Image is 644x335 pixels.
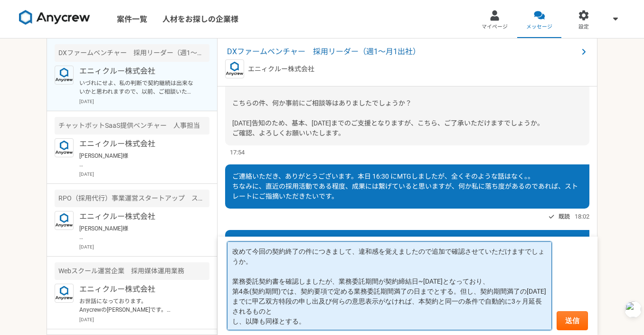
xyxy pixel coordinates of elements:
[55,44,209,62] div: DXファームベンチャー 採用リーダー（週1〜月1出社）
[232,172,578,200] span: ご連絡いただき、ありがとうございます。本日 16:30 にMTGしましたが、全くそのような話はなく。。 ちなみに、直近の採用活動である程度、成果には繋げていると思いますが、何か私に落ち度があるの...
[482,23,508,31] span: マイページ
[227,46,578,57] span: DXファームベンチャー 採用リーダー（週1〜月1出社）
[230,148,245,157] span: 17:54
[79,152,197,169] p: [PERSON_NAME]様 ご連絡いただき、ありがとうございます。 こちらの件につきまして、承知いたしました。 取り急ぎの対応となり、大変恐縮ではございますが、 何卒、宜しくお願いいたします。
[227,241,552,330] textarea: 改めて今回の契約終了の件につきまして、違和感を覚えましたので追加で確認させていただけますでしょうか。 業務委託契約書を確認しましたが、業務委託期間が契約締結日~[DATE]となっており、 第4条...
[559,211,570,222] span: 既読
[79,79,197,96] p: いづれにせよ、私の判断で契約継続は出来ないかと思われますので、以前、ご相談いただいた案件が未だ可能性があるのでしたら、そちらを受けたいですし、新規で案件があるようでしたらご提案いだけますと幸いです。
[55,138,74,157] img: logo_text_blue_01.png
[79,316,209,323] p: [DATE]
[55,211,74,230] img: logo_text_blue_01.png
[575,212,589,221] span: 18:02
[79,171,209,178] p: [DATE]
[79,98,209,105] p: [DATE]
[79,211,197,222] p: エニィクルー株式会社
[248,64,314,74] p: エニィクルー株式会社
[79,297,197,314] p: お世話になっております。 Anycrewの[PERSON_NAME]です。 ご経歴を拝見させていただき、お声がけさせていただきました。 こちらの案件の応募はいかがでしょうか？ 必須スキル面をご確...
[79,66,197,77] p: エニィクルー株式会社
[79,138,197,150] p: エニィクルー株式会社
[232,59,579,137] span: [PERSON_NAME]、[PERSON_NAME]より金曜ご連絡・ご相談があり、今回、人事の体制を強化・ご変更されることになったとのことで、一旦、ご支援いただいている契約を終了させていただけ...
[55,284,74,303] img: logo_text_blue_01.png
[79,224,197,241] p: [PERSON_NAME]様 ご連絡いただき、ありがとうございます。 別件につきまして、承知いたしました。 取り急ぎの対応となり、大変恐縮ではございますが、 引き続き何卒、宜しくお願いいたします。
[79,284,197,295] p: エニィクルー株式会社
[55,190,209,207] div: RPO（採用代行）事業運営スタートアップ スカウト・クライアント対応
[526,23,552,31] span: メッセージ
[19,10,90,25] img: 8DqYSo04kwAAAAASUVORK5CYII=
[225,59,244,78] img: logo_text_blue_01.png
[557,311,588,330] button: 送信
[55,66,74,85] img: logo_text_blue_01.png
[55,262,209,280] div: Webスクール運営企業 採用媒体運用業務
[578,23,589,31] span: 設定
[55,117,209,134] div: チャットボットSaaS提供ベンチャー 人事担当
[79,243,209,250] p: [DATE]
